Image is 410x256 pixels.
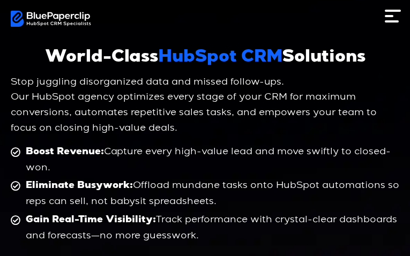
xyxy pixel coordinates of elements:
[26,181,133,191] b: Eliminate Busywork:
[158,50,282,67] span: HubSpot CRM
[23,144,400,176] span: Capture every high-value lead and move swiftly to closed-won.
[26,147,104,157] b: Boost Revenue:
[23,212,400,244] span: Track performance with crystal-clear dashboards and forecasts—no more guesswork.
[26,215,156,225] b: Gain Real-Time Visibility:
[23,178,400,209] span: Offload mundane tasks onto HubSpot automations so reps can sell, not babysit spreadsheets.
[11,74,399,136] p: Stop juggling disorganized data and missed follow-ups. Our HubSpot agency optimizes every stage o...
[382,10,404,31] div: Menu Toggle
[11,11,91,27] img: BluePaperClip Logo White
[11,48,399,69] h1: World-Class Solutions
